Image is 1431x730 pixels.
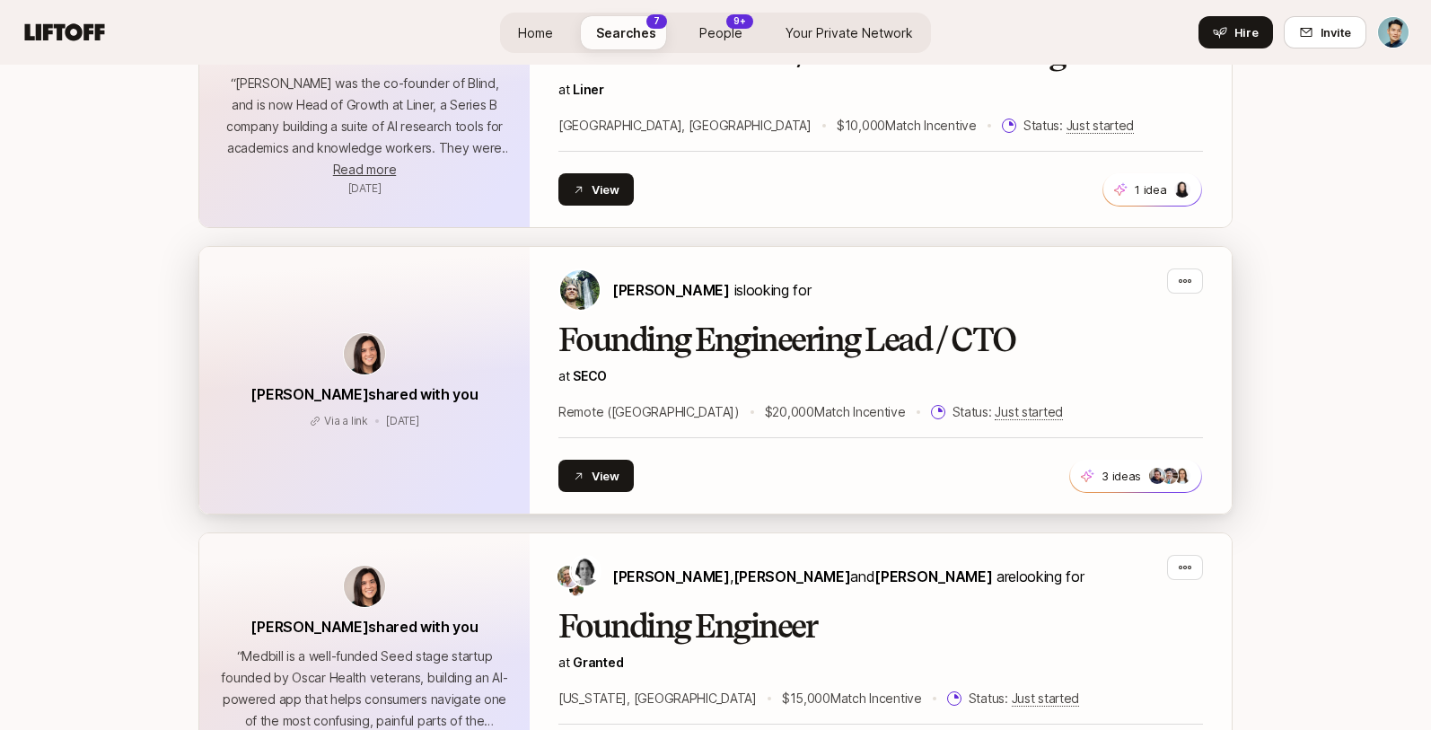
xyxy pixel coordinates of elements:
[1174,468,1190,484] img: fbbc5bcb_95de_40c2_8ed8_0412f7ec6001.jpg
[612,567,730,585] span: [PERSON_NAME]
[333,159,396,180] button: Read more
[571,557,600,585] img: Julien Nakache
[771,16,927,49] a: Your Private Network
[1198,16,1273,48] button: Hire
[786,23,913,42] span: Your Private Network
[582,16,671,49] a: Searches7
[733,567,851,585] span: [PERSON_NAME]
[558,401,740,423] p: Remote ([GEOGRAPHIC_DATA])
[685,16,757,49] a: People9+
[558,365,1203,387] p: at
[344,566,385,607] img: avatar-url
[1067,118,1135,134] span: Just started
[558,322,1203,358] h2: Founding Engineering Lead / CTO
[569,582,584,596] img: Michael Rankin
[1234,23,1259,41] span: Hire
[558,609,1203,645] h2: Founding Engineer
[782,688,922,709] p: $15,000 Match Incentive
[348,181,382,195] span: August 21, 2025 10:03am
[558,652,1203,673] p: at
[1149,468,1165,484] img: 3303462c_4342_4cce_8ea3_0445dc69884e.jpg
[654,14,660,28] p: 7
[612,281,730,299] span: [PERSON_NAME]
[733,14,746,28] p: 9+
[558,79,1203,101] p: at
[1321,23,1351,41] span: Invite
[1377,16,1409,48] button: Rockman Ha
[386,414,419,427] span: August 7, 2025 3:37pm
[995,404,1063,420] span: Just started
[1102,172,1202,207] button: 1 idea
[969,688,1079,709] p: Status:
[612,565,1084,588] p: are looking for
[765,401,906,423] p: $20,000 Match Incentive
[573,368,607,383] span: SECO
[504,16,567,49] a: Home
[953,401,1063,423] p: Status:
[837,115,977,136] p: $10,000 Match Incentive
[573,82,604,97] a: Liner
[557,566,579,587] img: Jimmy Carney
[699,23,742,42] span: People
[573,655,623,670] a: Granted
[221,73,508,159] p: “ [PERSON_NAME] was the co-founder of Blind, and is now Head of Growth at Liner, a Series B compa...
[1135,180,1166,198] p: 1 idea
[596,23,656,42] span: Searches
[1023,115,1134,136] p: Status:
[324,413,368,429] p: Via a link
[1162,468,1178,484] img: 3919d061_990d_40e7_a6e9_e1c0f925e894.jpg
[518,23,553,42] span: Home
[850,567,992,585] span: and
[730,567,851,585] span: ,
[1069,459,1202,493] button: 3 ideas
[250,385,478,403] span: [PERSON_NAME] shared with you
[1284,16,1366,48] button: Invite
[250,618,478,636] span: [PERSON_NAME] shared with you
[874,567,992,585] span: [PERSON_NAME]
[558,173,634,206] button: View
[1174,181,1190,198] img: a2ae6ced_fd92_4e7d_aed9_c8e22f923cc8.jpg
[333,162,396,177] span: Read more
[1012,690,1080,707] span: Just started
[560,270,600,310] img: Carter Cleveland
[344,333,385,374] img: avatar-url
[1378,17,1409,48] img: Rockman Ha
[612,278,811,302] p: is looking for
[558,115,812,136] p: [GEOGRAPHIC_DATA], [GEOGRAPHIC_DATA]
[1102,467,1141,485] p: 3 ideas
[558,460,634,492] button: View
[558,688,757,709] p: [US_STATE], [GEOGRAPHIC_DATA]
